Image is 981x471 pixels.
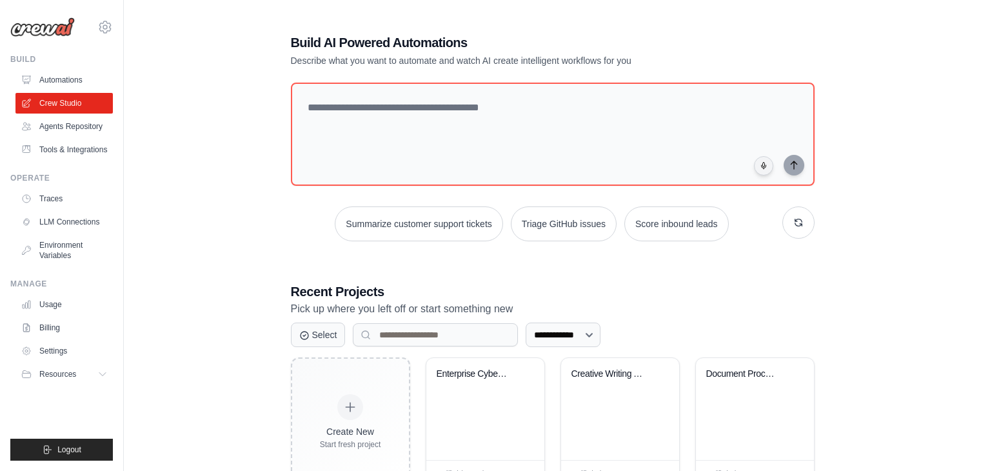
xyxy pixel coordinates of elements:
[10,279,113,289] div: Manage
[291,301,815,317] p: Pick up where you left off or start something new
[754,156,773,175] button: Click to speak your automation idea
[291,283,815,301] h3: Recent Projects
[706,368,784,380] div: Document Processing and Routing System
[15,70,113,90] a: Automations
[15,294,113,315] a: Usage
[15,317,113,338] a: Billing
[624,206,729,241] button: Score inbound leads
[291,34,724,52] h1: Build AI Powered Automations
[15,235,113,266] a: Environment Variables
[291,54,724,67] p: Describe what you want to automate and watch AI create intelligent workflows for you
[15,341,113,361] a: Settings
[15,93,113,114] a: Crew Studio
[10,17,75,37] img: Logo
[15,116,113,137] a: Agents Repository
[320,439,381,450] div: Start fresh project
[782,206,815,239] button: Get new suggestions
[15,364,113,385] button: Resources
[57,445,81,455] span: Logout
[15,139,113,160] a: Tools & Integrations
[291,323,346,347] button: Select
[10,173,113,183] div: Operate
[39,369,76,379] span: Resources
[320,425,381,438] div: Create New
[511,206,617,241] button: Triage GitHub issues
[10,439,113,461] button: Logout
[15,188,113,209] a: Traces
[437,368,515,380] div: Enterprise Cybersecurity Threat Detection & Response Crew
[15,212,113,232] a: LLM Connections
[335,206,502,241] button: Summarize customer support tickets
[10,54,113,65] div: Build
[571,368,649,380] div: Creative Writing Agency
